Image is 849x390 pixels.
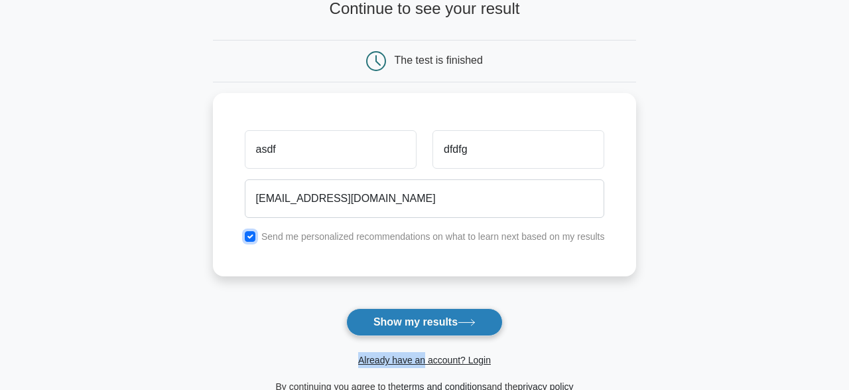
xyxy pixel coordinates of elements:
[261,231,605,242] label: Send me personalized recommendations on what to learn next based on my results
[245,179,605,218] input: Email
[395,54,483,66] div: The test is finished
[432,130,604,169] input: Last name
[245,130,417,169] input: First name
[358,355,491,365] a: Already have an account? Login
[346,308,503,336] button: Show my results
